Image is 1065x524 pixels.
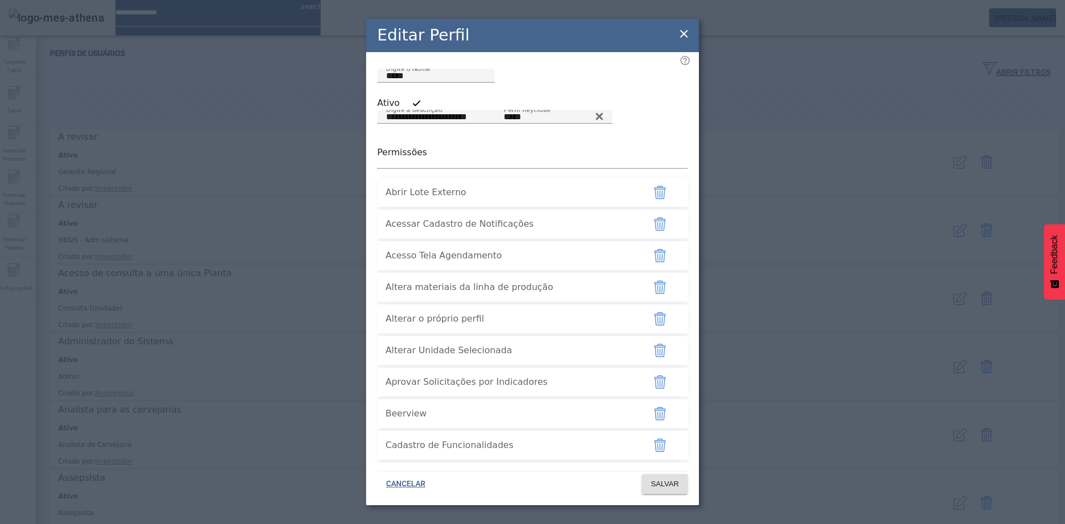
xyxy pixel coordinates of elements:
span: Abrir Lote Externo [386,186,635,199]
span: Cadastro de Funcionalidades [386,439,635,452]
span: SALVAR [651,479,679,490]
p: Permissões [377,146,688,159]
button: Feedback - Mostrar pesquisa [1044,224,1065,299]
span: Feedback [1049,235,1059,274]
span: CANCELAR [386,479,425,490]
span: Altera materiais da linha de produção [386,281,635,294]
span: Acessar Cadastro de Notificações [386,217,635,231]
mat-label: Perfil Keycloak [504,105,550,113]
mat-label: Digite a descrição [386,105,442,113]
button: SALVAR [642,474,688,494]
mat-label: Digite o Nome [386,64,430,72]
button: CANCELAR [377,474,434,494]
input: Number [504,110,603,124]
label: Ativo [377,96,402,110]
span: Aprovar Solicitações por Indicadores [386,375,635,389]
h2: Editar Perfil [377,23,469,47]
span: Alterar o próprio perfil [386,312,635,325]
span: Acesso Tela Agendamento [386,249,635,262]
span: Alterar Unidade Selecionada [386,344,635,357]
span: Beerview [386,407,635,420]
